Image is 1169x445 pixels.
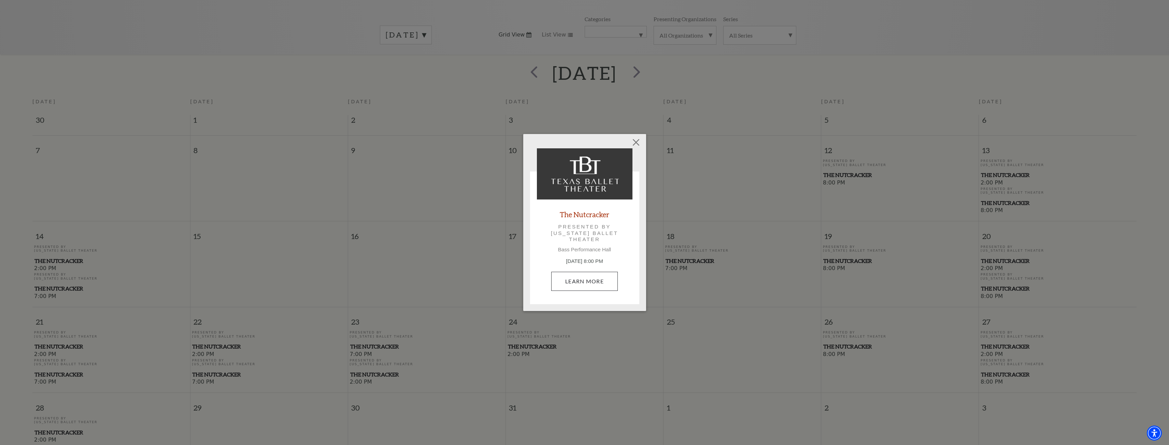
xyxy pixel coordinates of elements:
button: Close [629,136,642,149]
p: Bass Performance Hall [537,247,632,253]
a: December 13, 8:00 PM Learn More [551,272,618,291]
p: Presented by [US_STATE] Ballet Theater [546,224,623,242]
div: Accessibility Menu [1147,426,1162,441]
a: The Nutcracker [560,210,609,219]
img: The Nutcracker [537,148,632,199]
p: [DATE] 8:00 PM [537,257,632,265]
